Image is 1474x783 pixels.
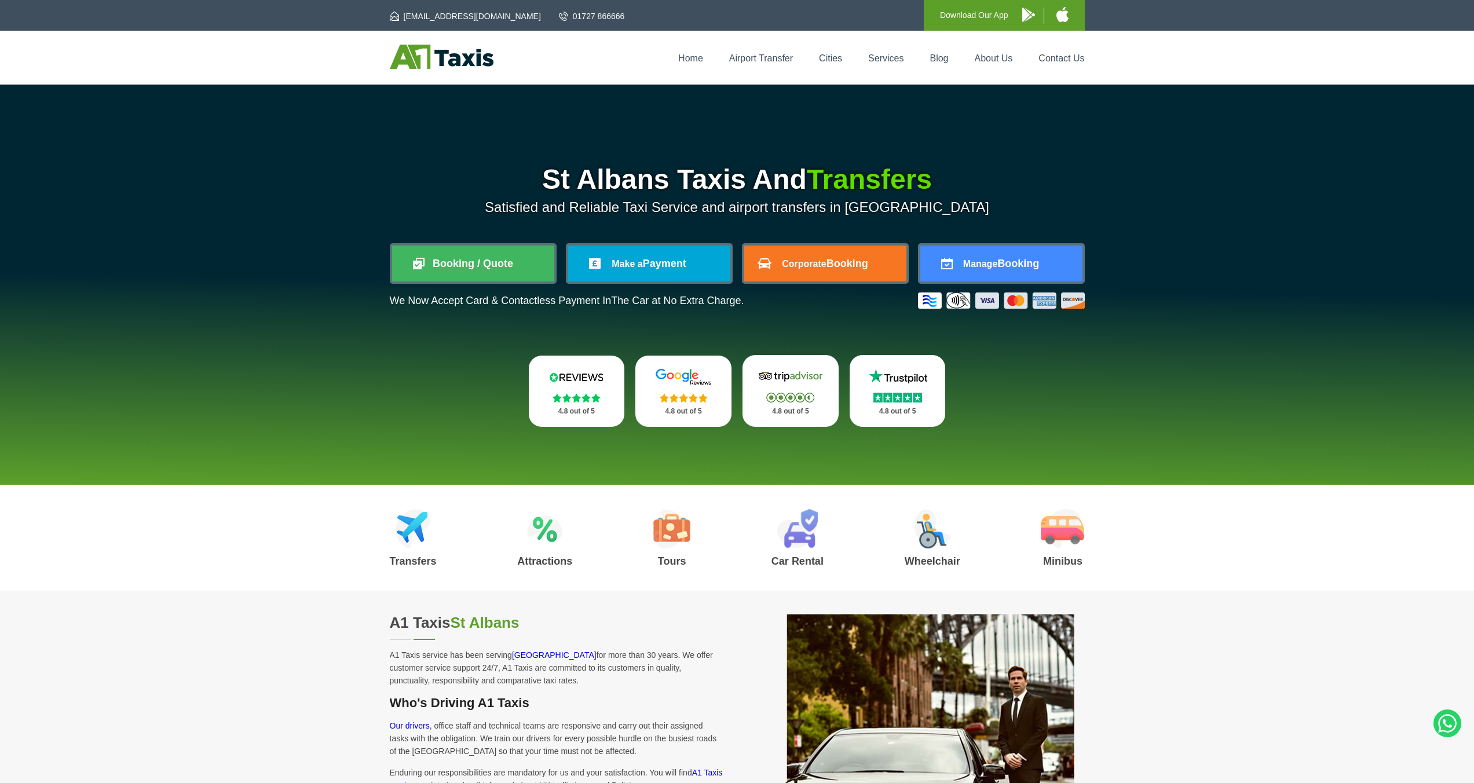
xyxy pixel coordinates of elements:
[653,509,690,548] img: Tours
[975,53,1013,63] a: About Us
[1038,53,1084,63] a: Contact Us
[390,295,744,307] p: We Now Accept Card & Contactless Payment In
[635,356,731,427] a: Google Stars 4.8 out of 5
[743,355,839,427] a: Tripadvisor Stars 4.8 out of 5
[1041,509,1084,548] img: Minibus
[612,259,642,269] span: Make a
[653,556,690,566] h3: Tours
[863,368,932,385] img: Trustpilot
[396,509,431,548] img: Airport Transfers
[782,259,826,269] span: Corporate
[527,509,562,548] img: Attractions
[390,199,1085,215] p: Satisfied and Reliable Taxi Service and airport transfers in [GEOGRAPHIC_DATA]
[940,8,1008,23] p: Download Our App
[542,404,612,419] p: 4.8 out of 5
[390,166,1085,193] h1: St Albans Taxis And
[542,368,611,386] img: Reviews.io
[517,556,572,566] h3: Attractions
[559,10,625,22] a: 01727 866666
[1022,8,1035,22] img: A1 Taxis Android App
[729,53,793,63] a: Airport Transfer
[771,556,824,566] h3: Car Rental
[920,246,1082,281] a: ManageBooking
[873,393,922,403] img: Stars
[611,295,744,306] span: The Car at No Extra Charge.
[512,650,597,660] a: [GEOGRAPHIC_DATA]
[777,509,818,548] img: Car Rental
[390,696,723,711] h3: Who's Driving A1 Taxis
[648,404,719,419] p: 4.8 out of 5
[807,164,932,195] span: Transfers
[744,246,906,281] a: CorporateBooking
[755,404,826,419] p: 4.8 out of 5
[850,355,946,427] a: Trustpilot Stars 4.8 out of 5
[390,10,541,22] a: [EMAIL_ADDRESS][DOMAIN_NAME]
[390,614,723,632] h2: A1 Taxis
[529,356,625,427] a: Reviews.io Stars 4.8 out of 5
[660,393,708,403] img: Stars
[451,614,520,631] span: St Albans
[390,556,437,566] h3: Transfers
[1056,7,1069,22] img: A1 Taxis iPhone App
[930,53,948,63] a: Blog
[390,721,430,730] a: Our drivers
[1041,556,1084,566] h3: Minibus
[766,393,814,403] img: Stars
[390,649,723,687] p: A1 Taxis service has been serving for more than 30 years. We offer customer service support 24/7,...
[390,719,723,758] p: , office staff and technical teams are responsive and carry out their assigned tasks with the obl...
[819,53,842,63] a: Cities
[392,246,554,281] a: Booking / Quote
[914,509,951,548] img: Wheelchair
[868,53,904,63] a: Services
[649,368,718,386] img: Google
[568,246,730,281] a: Make aPayment
[918,292,1085,309] img: Credit And Debit Cards
[756,368,825,385] img: Tripadvisor
[678,53,703,63] a: Home
[553,393,601,403] img: Stars
[862,404,933,419] p: 4.8 out of 5
[390,45,493,69] img: A1 Taxis St Albans LTD
[963,259,998,269] span: Manage
[905,556,960,566] h3: Wheelchair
